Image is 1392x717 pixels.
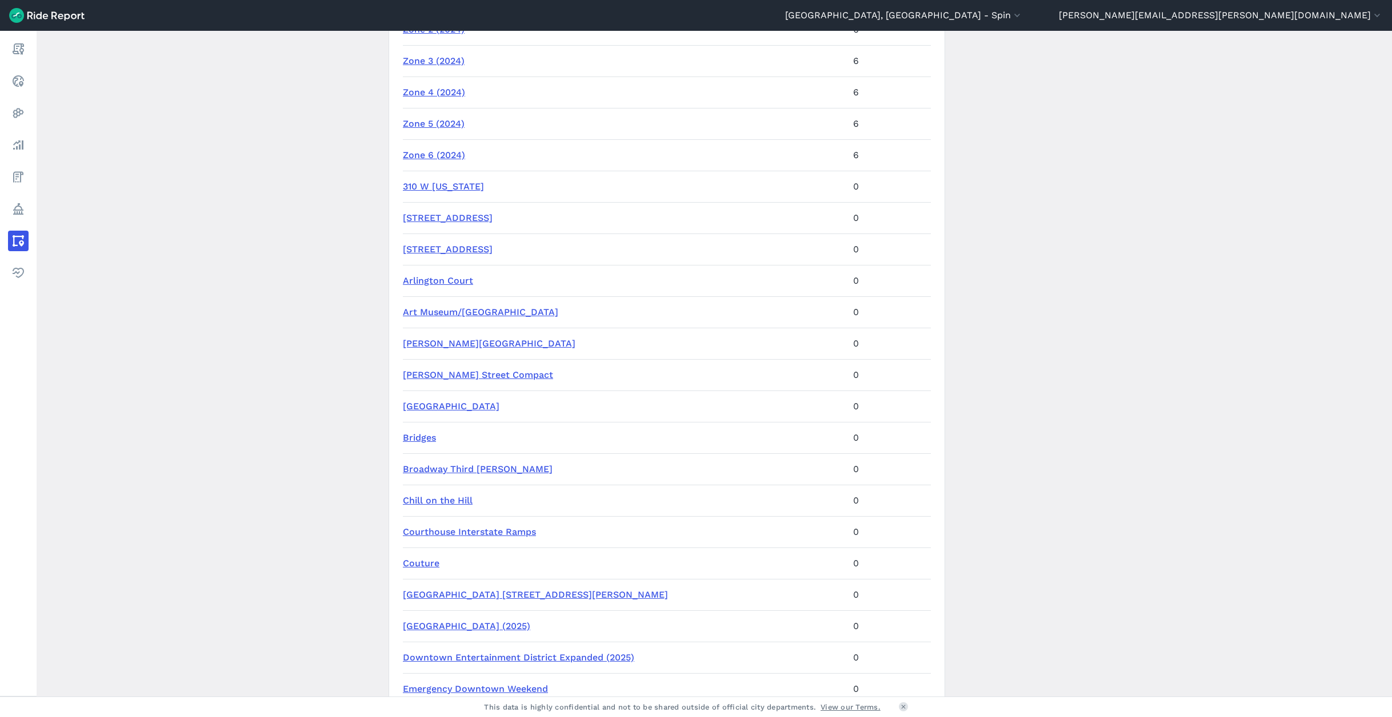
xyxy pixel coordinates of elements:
[849,359,931,390] td: 0
[403,275,473,286] a: Arlington Court
[403,558,439,569] a: Couture
[403,401,499,412] a: [GEOGRAPHIC_DATA]
[849,422,931,453] td: 0
[785,9,1023,22] button: [GEOGRAPHIC_DATA], [GEOGRAPHIC_DATA] - Spin
[8,199,29,219] a: Policy
[9,8,85,23] img: Ride Report
[849,485,931,516] td: 0
[403,589,668,600] a: [GEOGRAPHIC_DATA] [STREET_ADDRESS][PERSON_NAME]
[8,263,29,283] a: Health
[821,702,881,712] a: View our Terms.
[403,652,634,663] a: Downtown Entertainment District Expanded (2025)
[849,516,931,547] td: 0
[403,683,548,694] a: Emergency Downtown Weekend
[8,103,29,123] a: Heatmaps
[403,181,484,192] a: 310 W [US_STATE]
[849,453,931,485] td: 0
[849,610,931,642] td: 0
[8,71,29,91] a: Realtime
[849,233,931,265] td: 0
[849,547,931,579] td: 0
[849,76,931,108] td: 6
[8,135,29,155] a: Analyze
[849,579,931,610] td: 0
[403,369,553,380] a: [PERSON_NAME] Street Compact
[849,45,931,76] td: 6
[403,338,575,349] a: [PERSON_NAME][GEOGRAPHIC_DATA]
[8,39,29,59] a: Report
[403,495,473,506] a: Chill on the Hill
[403,526,536,537] a: Courthouse Interstate Ramps
[849,390,931,422] td: 0
[1059,9,1383,22] button: [PERSON_NAME][EMAIL_ADDRESS][PERSON_NAME][DOMAIN_NAME]
[849,673,931,704] td: 0
[8,167,29,187] a: Fees
[849,171,931,202] td: 0
[403,87,465,98] a: Zone 4 (2024)
[849,108,931,139] td: 6
[8,231,29,251] a: Areas
[403,55,465,66] a: Zone 3 (2024)
[403,464,553,474] a: Broadway Third [PERSON_NAME]
[849,328,931,359] td: 0
[849,265,931,296] td: 0
[403,244,493,255] a: [STREET_ADDRESS]
[403,307,558,317] a: Art Museum/[GEOGRAPHIC_DATA]
[403,24,465,35] a: Zone 2 (2024)
[403,118,465,129] a: Zone 5 (2024)
[849,202,931,233] td: 0
[849,642,931,673] td: 0
[849,139,931,171] td: 6
[403,432,436,443] a: Bridges
[849,296,931,328] td: 0
[403,212,493,223] a: [STREET_ADDRESS]
[403,621,530,631] a: [GEOGRAPHIC_DATA] (2025)
[403,150,465,160] a: Zone 6 (2024)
